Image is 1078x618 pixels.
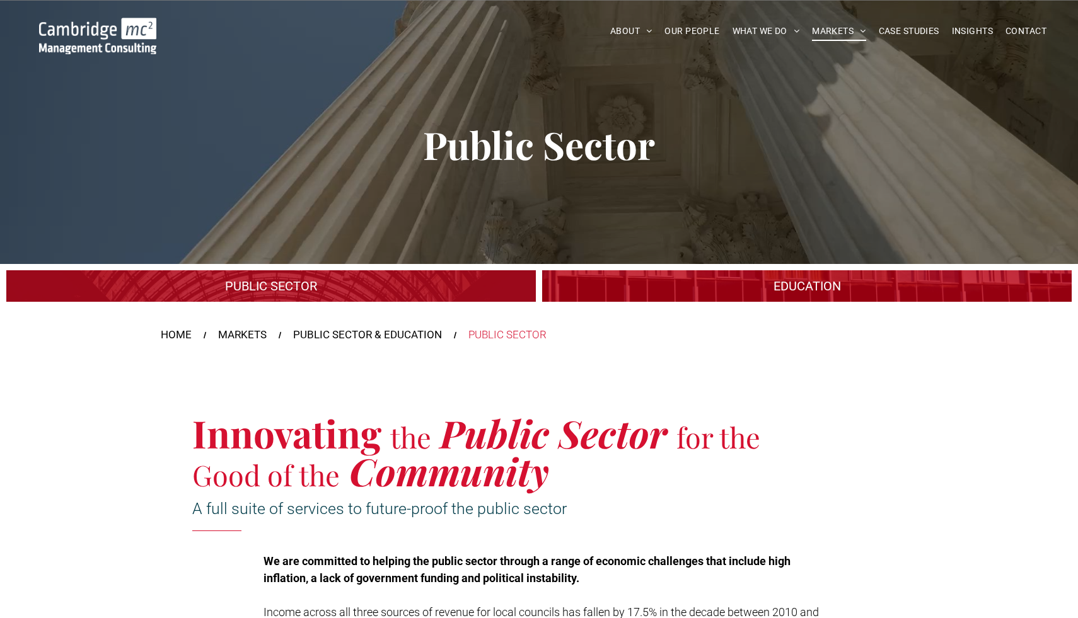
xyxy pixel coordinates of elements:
[349,445,549,496] span: Community
[440,408,667,458] span: Public Sector
[6,270,536,302] a: A large mall with arched glass roof
[423,119,655,169] span: Public Sector
[39,18,156,54] img: Go to Homepage
[676,418,760,455] span: for the
[264,554,791,585] span: We are committed to helping the public sector through a range of economic challenges that include...
[218,327,267,343] a: MARKETS
[806,21,872,41] a: MARKETS
[192,500,567,518] span: A full suite of services to future-proof the public sector
[726,21,806,41] a: WHAT WE DO
[192,408,381,458] span: Innovating
[872,21,946,41] a: CASE STUDIES
[468,327,547,343] div: PUBLIC SECTOR
[946,21,999,41] a: INSIGHTS
[161,327,192,343] a: HOME
[542,270,1072,302] a: A crowd in silhouette at sunset, on a rise or lookout point
[390,418,431,455] span: the
[658,21,726,41] a: OUR PEOPLE
[39,20,156,33] a: Your Business Transformed | Cambridge Management Consulting
[161,327,917,343] nav: Breadcrumbs
[604,21,659,41] a: ABOUT
[293,327,442,343] a: PUBLIC SECTOR & EDUCATION
[192,455,340,493] span: Good of the
[999,21,1053,41] a: CONTACT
